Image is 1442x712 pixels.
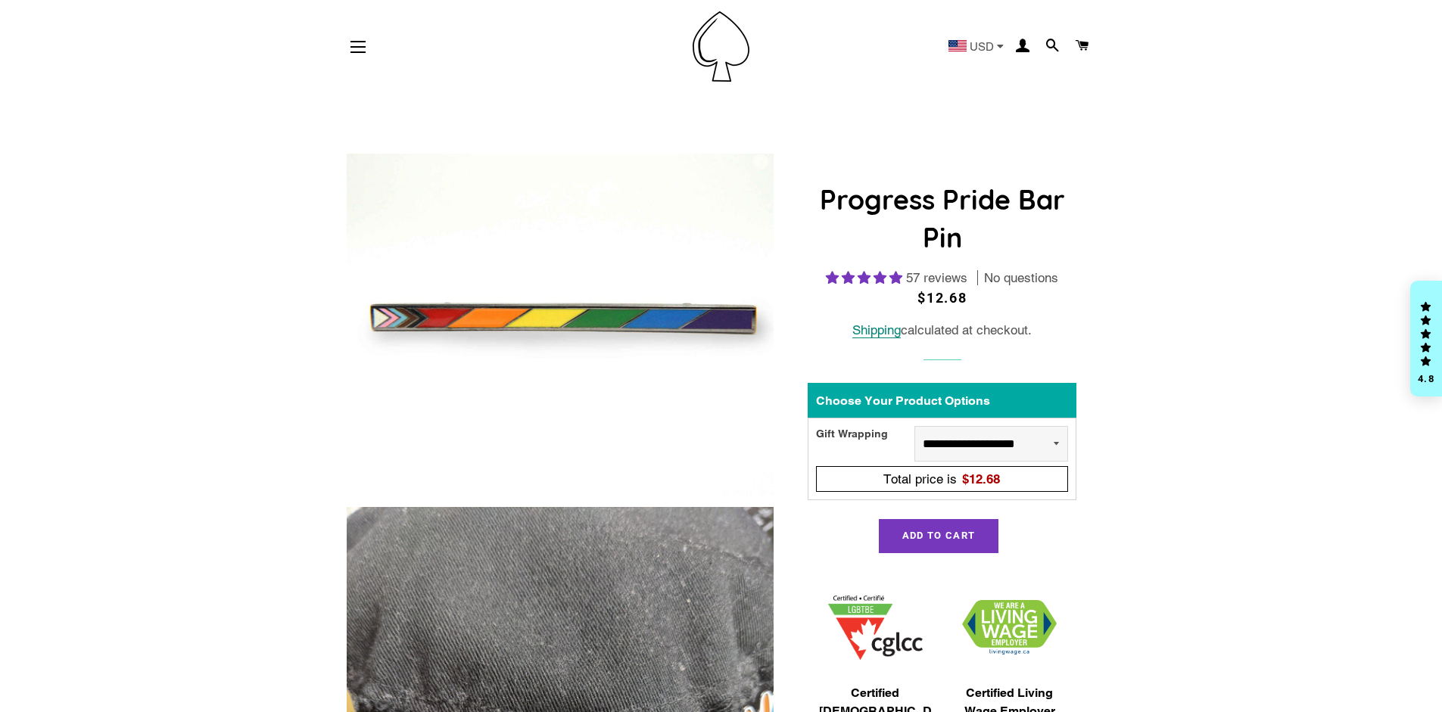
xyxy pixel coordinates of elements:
span: $ [962,471,1000,487]
select: Gift Wrapping [914,426,1068,462]
div: Gift Wrapping [816,426,914,462]
div: calculated at checkout. [808,320,1076,340]
span: 12.68 [969,471,1000,487]
span: USD [970,41,994,52]
div: Choose Your Product Options [808,383,1076,418]
img: 1706832627.png [962,600,1057,655]
span: $12.68 [917,290,967,306]
span: 4.98 stars [826,270,906,285]
div: Total price is$12.68 [821,469,1063,490]
a: Shipping [852,322,901,338]
img: Pin-Ace [693,11,749,82]
span: 57 reviews [906,270,967,285]
span: Add to Cart [902,530,975,541]
img: 1705457225.png [828,595,923,660]
h1: Progress Pride Bar Pin [808,181,1076,257]
div: Click to open Judge.me floating reviews tab [1410,281,1442,397]
span: No questions [984,269,1058,288]
button: Add to Cart [879,519,998,552]
div: 4.8 [1417,374,1435,384]
img: Progress Pride Bar Pin - Pin-Ace [347,154,774,496]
